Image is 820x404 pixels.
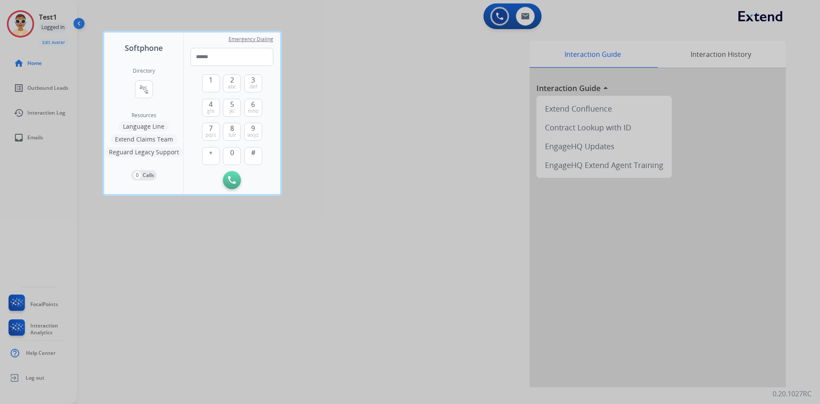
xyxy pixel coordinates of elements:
[111,134,177,144] button: Extend Claims Team
[209,123,213,133] span: 7
[244,123,262,141] button: 9wxyz
[247,132,259,139] span: wxyz
[143,171,154,179] p: Calls
[228,36,273,43] span: Emergency Dialing
[125,42,163,54] span: Softphone
[223,123,241,141] button: 8tuv
[230,123,234,133] span: 8
[202,74,220,92] button: 1
[209,147,213,158] span: +
[202,123,220,141] button: 7pqrs
[223,99,241,117] button: 5jkl
[244,99,262,117] button: 6mno
[230,75,234,85] span: 2
[202,147,220,165] button: +
[131,170,157,180] button: 0Calls
[134,171,141,179] p: 0
[133,68,155,74] h2: Directory
[228,132,236,139] span: tuv
[223,147,241,165] button: 0
[249,83,257,90] span: def
[251,75,255,85] span: 3
[202,99,220,117] button: 4ghi
[205,132,216,139] span: pqrs
[244,74,262,92] button: 3def
[119,121,169,132] button: Language Line
[244,147,262,165] button: #
[228,176,236,184] img: call-button
[105,147,183,157] button: Reguard Legacy Support
[230,147,234,158] span: 0
[139,84,149,94] mat-icon: connect_without_contact
[251,123,255,133] span: 9
[248,108,258,115] span: mno
[209,75,213,85] span: 1
[229,108,234,115] span: jkl
[228,83,236,90] span: abc
[773,389,811,399] p: 0.20.1027RC
[230,99,234,109] span: 5
[207,108,214,115] span: ghi
[251,99,255,109] span: 6
[132,112,156,119] span: Resources
[223,74,241,92] button: 2abc
[251,147,255,158] span: #
[209,99,213,109] span: 4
